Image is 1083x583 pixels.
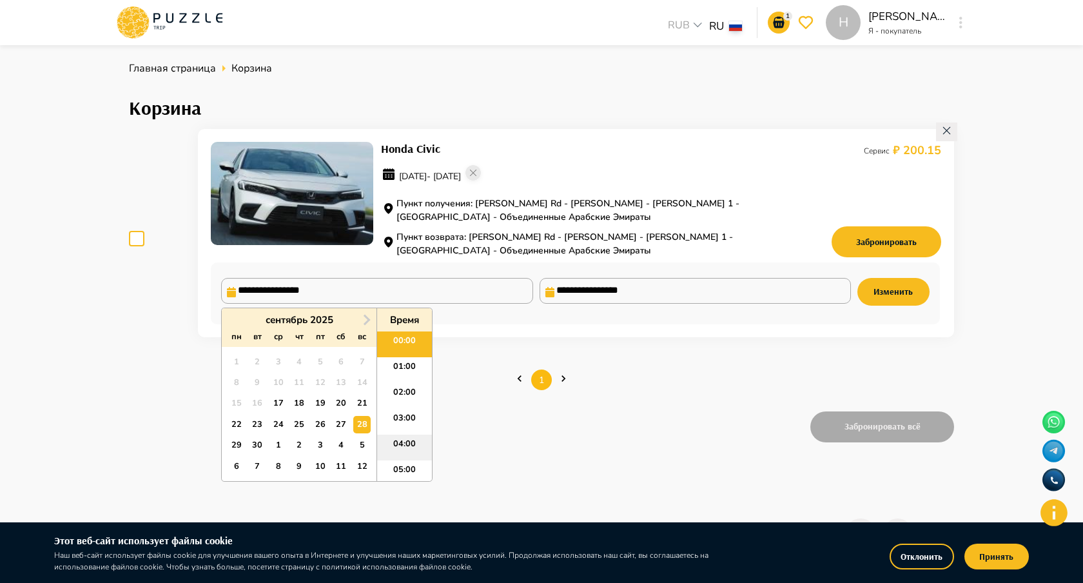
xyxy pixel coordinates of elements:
[768,12,790,34] button: go-to-basket-submit-button
[709,18,724,35] p: RU
[826,5,861,40] div: H
[54,533,736,549] h6: Этот веб-сайт использует файлы cookie
[291,353,308,371] div: Not available четверг, 4 сентября 2025 г.
[228,437,245,454] div: Choose понедельник, 29 сентября 2025 г.
[249,458,266,475] div: Choose вторник, 7 октября 2025 г.
[333,416,350,433] div: Choose суббота, 27 сентября 2025 г.
[311,353,329,371] div: Not available пятница, 5 сентября 2025 г.
[269,458,287,475] div: Choose среда, 8 октября 2025 г.
[333,353,350,371] div: Not available суббота, 6 сентября 2025 г.
[54,549,736,573] p: Наш веб-сайт использует файлы cookie для улучшения вашего опыта в Интернете и улучшения наших мар...
[269,374,287,391] div: Not available среда, 10 сентября 2025 г.
[377,331,432,357] li: 00:00
[170,519,367,548] h6: Рекомендуемые сервисы
[864,145,890,157] p: Сервис
[353,374,371,391] div: Not available воскресенье, 14 сентября 2025 г.
[333,458,350,475] div: Choose суббота, 11 октября 2025 г.
[377,460,432,486] li: 05:00
[291,374,308,391] div: Not available четверг, 11 сентября 2025 г.
[291,416,308,433] div: Choose четверг, 25 сентября 2025 г.
[509,372,530,388] a: Previous page
[291,458,308,475] div: Choose четверг, 9 октября 2025 г.
[129,48,954,76] nav: breadcrumb
[269,395,287,412] div: Choose среда, 17 сентября 2025 г.
[868,8,946,25] p: [PERSON_NAME]
[129,61,216,75] span: Главная страница
[311,328,329,346] div: пт
[890,544,954,569] button: Отклонить
[231,61,272,76] span: Корзина
[291,395,308,412] div: Choose четверг, 18 сентября 2025 г.
[795,12,817,34] button: go-to-wishlist-submit-button
[857,278,930,306] button: Изменить
[729,21,742,31] img: lang
[381,197,759,224] p: Пункт получения: [PERSON_NAME] Rd - [PERSON_NAME] - [PERSON_NAME] 1 - [GEOGRAPHIC_DATA] - Объедин...
[228,353,245,371] div: Not available понедельник, 1 сентября 2025 г.
[269,328,287,346] div: ср
[353,458,371,475] div: Choose воскресенье, 12 октября 2025 г.
[377,357,432,383] li: 01:00
[269,353,287,371] div: Not available среда, 3 сентября 2025 г.
[353,353,371,371] div: Not available воскресенье, 7 сентября 2025 г.
[783,12,792,21] p: 1
[377,435,432,460] li: 04:00
[893,142,941,159] p: ₽ 200.15
[377,409,432,435] li: 03:00
[311,458,329,475] div: Choose пятница, 10 октября 2025 г.
[531,370,552,390] a: Page 1 is your current page
[228,328,245,346] div: пн
[222,313,376,326] div: сентябрь 2025
[356,310,377,330] button: Next Month
[380,313,429,326] div: Время
[129,61,216,76] a: Главная страница
[228,416,245,433] div: Choose понедельник, 22 сентября 2025 г.
[249,437,266,454] div: Choose вторник, 30 сентября 2025 г.
[353,395,371,412] div: Choose воскресенье, 21 сентября 2025 г.
[291,437,308,454] div: Choose четверг, 2 октября 2025 г.
[228,395,245,412] div: Not available понедельник, 15 сентября 2025 г.
[353,416,371,433] div: Choose воскресенье, 28 сентября 2025 г.
[553,372,574,388] a: Next page
[381,230,759,257] p: Пункт возврата: [PERSON_NAME] Rd - [PERSON_NAME] - [PERSON_NAME] 1 - [GEOGRAPHIC_DATA] - Объедине...
[664,17,709,36] div: RUB
[211,142,373,245] img: booking PuzzleTrip
[311,437,329,454] div: Choose пятница, 3 октября 2025 г.
[381,162,759,190] p: [DATE] - [DATE]
[228,374,245,391] div: Not available понедельник, 8 сентября 2025 г.
[381,142,759,155] h1: Honda Civic
[228,458,245,475] div: Choose понедельник, 6 октября 2025 г.
[353,328,371,346] div: вс
[129,97,954,119] h1: Корзина
[333,328,350,346] div: сб
[311,416,329,433] div: Choose пятница, 26 сентября 2025 г.
[249,328,266,346] div: вт
[249,374,266,391] div: Not available вторник, 9 сентября 2025 г.
[311,374,329,391] div: Not available пятница, 12 сентября 2025 г.
[333,374,350,391] div: Not available суббота, 13 сентября 2025 г.
[333,437,350,454] div: Choose суббота, 4 октября 2025 г.
[219,361,864,399] ul: Pagination
[226,351,373,477] div: month 2025-09
[269,416,287,433] div: Choose среда, 24 сентября 2025 г.
[377,383,432,409] li: 02:00
[249,353,266,371] div: Not available вторник, 2 сентября 2025 г.
[333,395,350,412] div: Choose суббота, 20 сентября 2025 г.
[868,25,946,37] p: Я - покупатель
[291,328,308,346] div: чт
[249,395,266,412] div: Not available вторник, 16 сентября 2025 г.
[353,437,371,454] div: Choose воскресенье, 5 октября 2025 г.
[269,437,287,454] div: Choose среда, 1 октября 2025 г.
[249,416,266,433] div: Choose вторник, 23 сентября 2025 г.
[832,226,941,257] button: book-submit-button
[311,395,329,412] div: Choose пятница, 19 сентября 2025 г.
[964,544,1029,569] button: Принять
